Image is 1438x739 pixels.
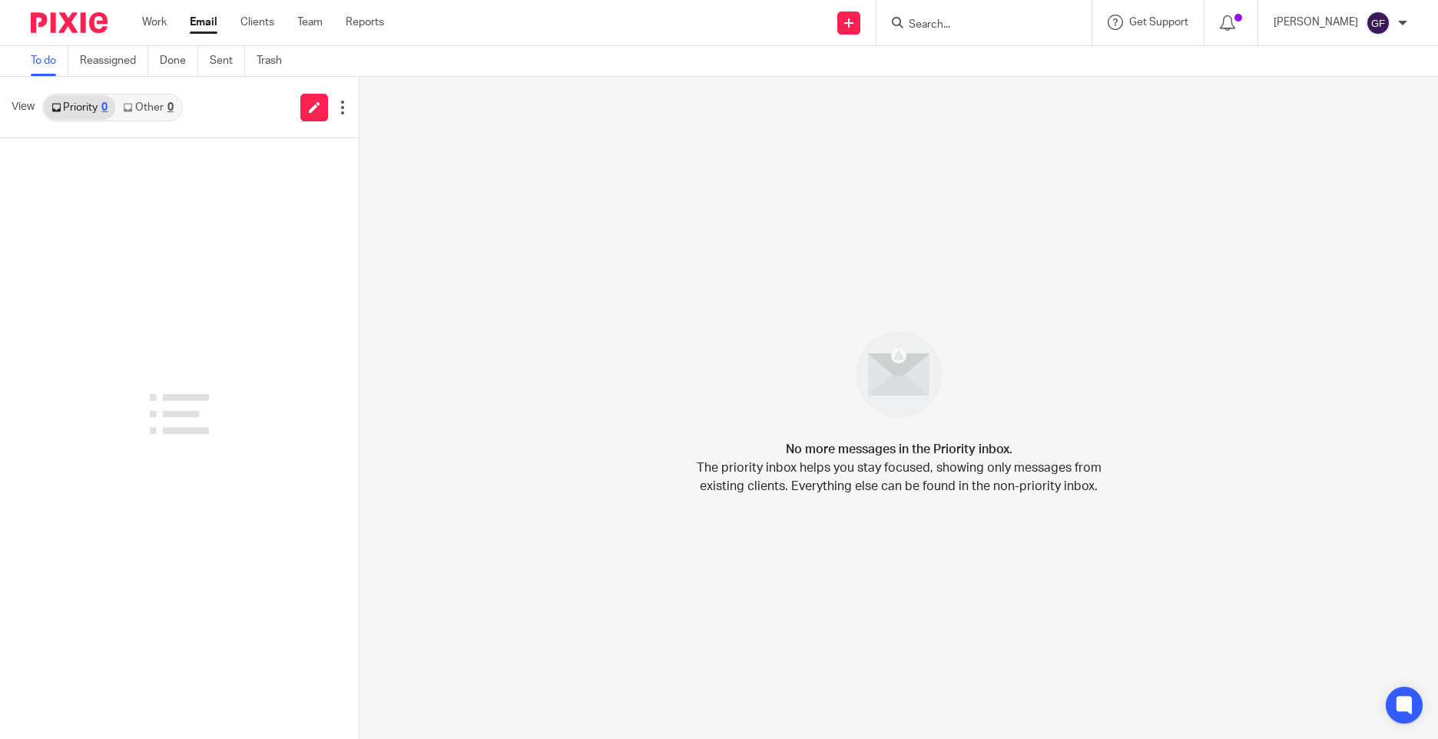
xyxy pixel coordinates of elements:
img: svg%3E [1366,11,1390,35]
a: Done [160,46,198,76]
span: View [12,99,35,115]
a: Email [190,15,217,30]
img: Pixie [31,12,108,33]
span: Get Support [1129,17,1188,28]
p: [PERSON_NAME] [1274,15,1358,30]
h4: No more messages in the Priority inbox. [786,440,1012,459]
a: Reports [346,15,384,30]
a: Sent [210,46,245,76]
a: Reassigned [80,46,148,76]
input: Search [907,18,1045,32]
img: image [846,321,953,428]
a: Other0 [115,95,181,120]
a: Priority0 [44,95,115,120]
a: To do [31,46,68,76]
p: The priority inbox helps you stay focused, showing only messages from existing clients. Everythin... [695,459,1102,495]
a: Trash [257,46,293,76]
div: 0 [101,102,108,113]
a: Work [142,15,167,30]
div: 0 [167,102,174,113]
a: Clients [240,15,274,30]
a: Team [297,15,323,30]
